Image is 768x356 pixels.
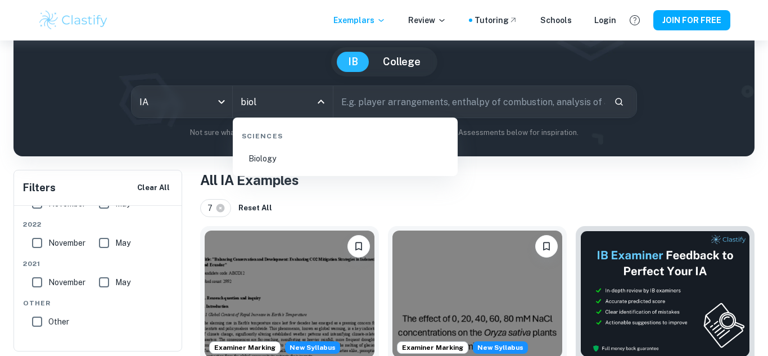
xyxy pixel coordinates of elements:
span: Examiner Marking [397,343,468,353]
div: Sciences [237,122,453,146]
span: New Syllabus [473,341,528,354]
img: Clastify logo [38,9,109,31]
span: 7 [207,202,218,214]
a: Tutoring [475,14,518,26]
div: Starting from the May 2026 session, the ESS IA requirements have changed. We created this exempla... [473,341,528,354]
div: Starting from the May 2026 session, the ESS IA requirements have changed. We created this exempla... [285,341,340,354]
h1: All IA Examples [200,170,755,190]
span: 2022 [23,219,174,229]
h6: Filters [23,180,56,196]
button: College [372,52,432,72]
button: Help and Feedback [625,11,644,30]
span: May [115,237,130,249]
span: November [48,237,85,249]
button: JOIN FOR FREE [653,10,730,30]
span: May [115,276,130,289]
span: November [48,276,85,289]
button: Please log in to bookmark exemplars [535,235,558,258]
input: E.g. player arrangements, enthalpy of combustion, analysis of a big city... [333,86,605,118]
button: Reset All [236,200,275,217]
a: Login [594,14,616,26]
div: 7 [200,199,231,217]
span: Other [23,298,174,308]
p: Review [408,14,446,26]
button: IB [337,52,369,72]
p: Not sure what to search for? You can always look through our example Internal Assessments below f... [22,127,746,138]
button: Search [609,92,629,111]
p: Exemplars [333,14,386,26]
div: IA [132,86,232,118]
a: Schools [540,14,572,26]
span: New Syllabus [285,341,340,354]
li: Biology [237,146,453,172]
button: Please log in to bookmark exemplars [347,235,370,258]
span: Examiner Marking [210,343,280,353]
span: 2021 [23,259,174,269]
button: Clear All [134,179,173,196]
span: Other [48,316,69,328]
button: Close [313,94,329,110]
